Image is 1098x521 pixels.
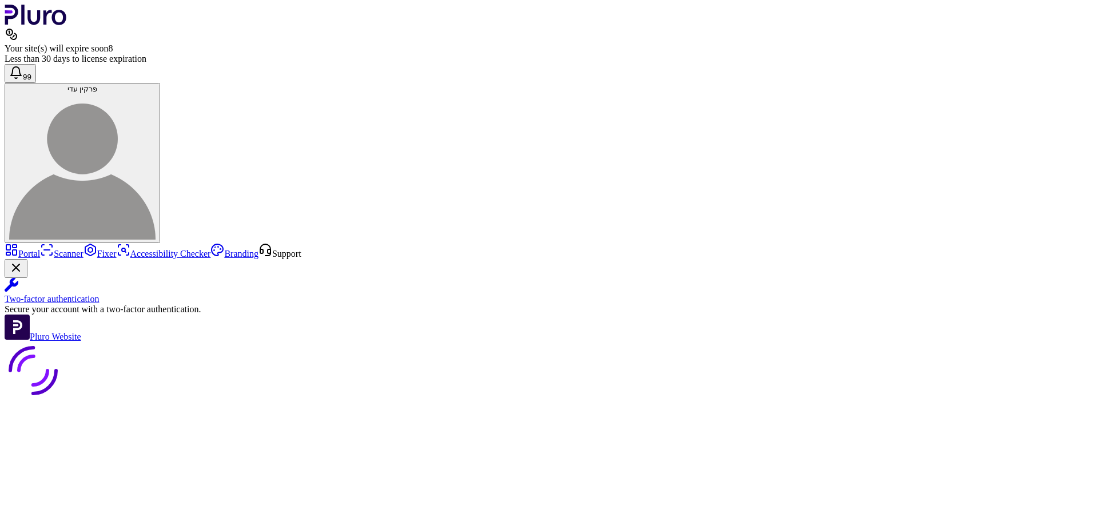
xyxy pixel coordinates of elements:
button: Close Two-factor authentication notification [5,259,27,278]
img: פרקין עדי [9,93,156,240]
a: Open Support screen [258,249,301,258]
a: Portal [5,249,40,258]
a: Branding [210,249,258,258]
a: Two-factor authentication [5,278,1093,304]
aside: Sidebar menu [5,243,1093,342]
a: Scanner [40,249,83,258]
button: Open notifications, you have 390 new notifications [5,64,36,83]
div: Secure your account with a two-factor authentication. [5,304,1093,315]
a: Open Pluro Website [5,332,81,341]
a: Accessibility Checker [117,249,211,258]
div: Two-factor authentication [5,294,1093,304]
button: פרקין עדיפרקין עדי [5,83,160,243]
span: 99 [23,73,31,81]
a: Logo [5,17,67,27]
a: Fixer [83,249,117,258]
div: Your site(s) will expire soon [5,43,1093,54]
div: Less than 30 days to license expiration [5,54,1093,64]
span: 8 [108,43,113,53]
span: פרקין עדי [67,85,98,93]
